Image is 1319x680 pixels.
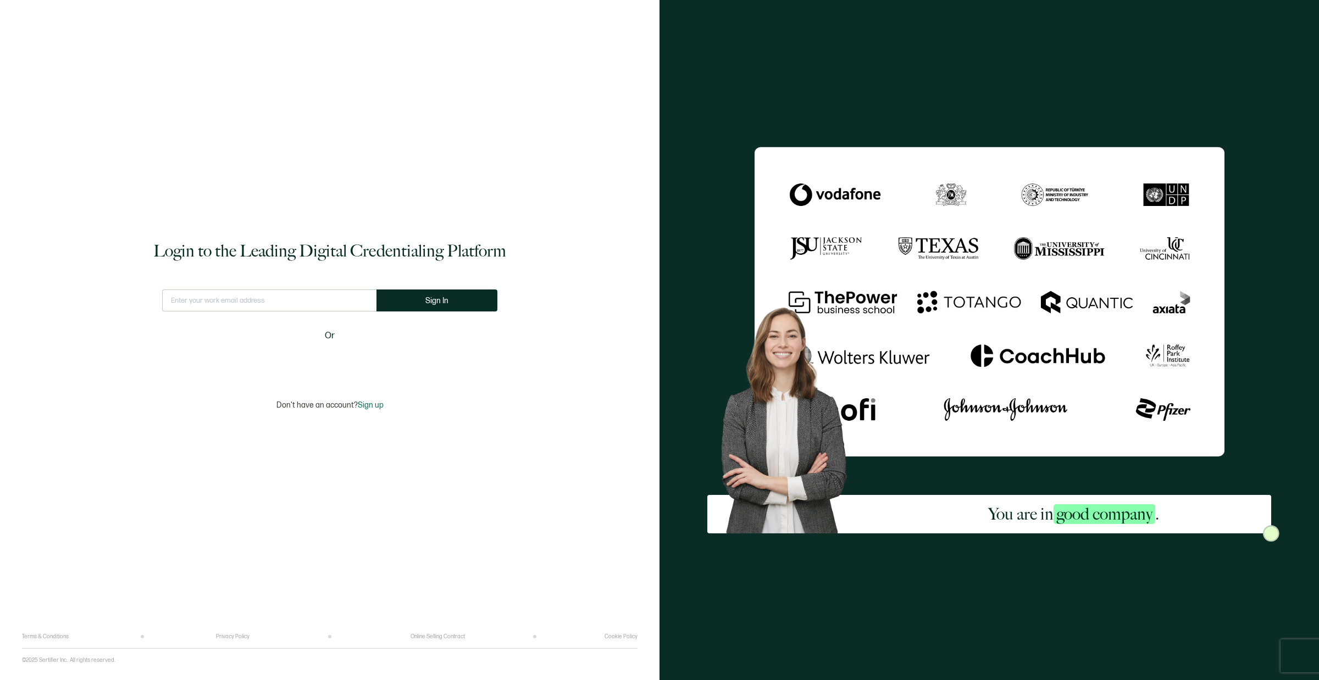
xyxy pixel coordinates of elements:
[358,400,384,410] span: Sign up
[153,240,506,262] h1: Login to the Leading Digital Credentialing Platform
[605,633,638,640] a: Cookie Policy
[411,633,465,640] a: Online Selling Contract
[162,289,376,311] input: Enter your work email address
[425,297,448,305] span: Sign In
[325,329,335,343] span: Or
[267,350,393,374] div: Sign in with Google. Opens in new tab
[1054,504,1155,524] span: good company
[276,400,384,410] p: Don't have an account?
[22,633,69,640] a: Terms & Conditions
[261,350,398,374] iframe: Sign in with Google Button
[22,657,115,664] p: ©2025 Sertifier Inc.. All rights reserved.
[755,147,1224,456] img: Sertifier Login - You are in <span class="strong-h">good company</span>.
[707,296,877,533] img: Sertifier Login - You are in <span class="strong-h">good company</span>. Hero
[376,289,497,311] button: Sign In
[988,503,1159,525] h2: You are in .
[216,633,250,640] a: Privacy Policy
[1263,525,1279,542] img: Sertifier Login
